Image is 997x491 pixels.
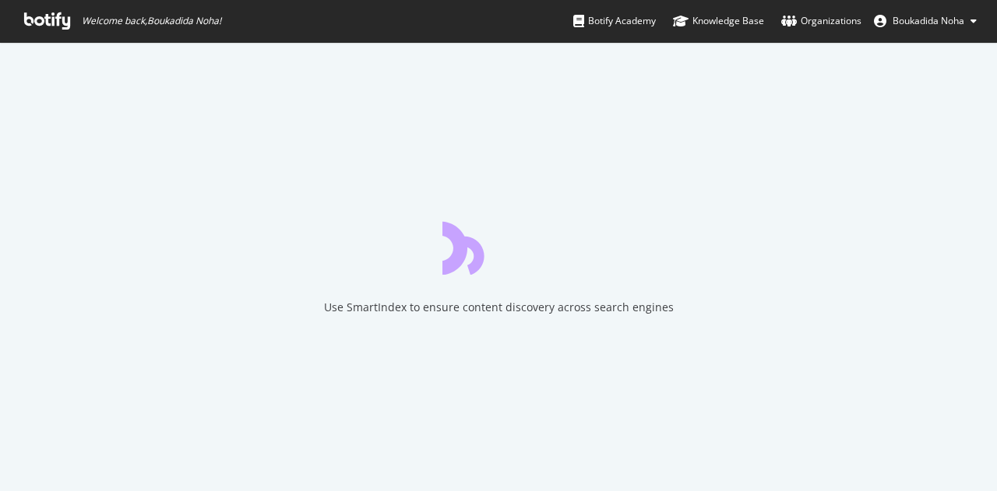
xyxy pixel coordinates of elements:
[442,219,555,275] div: animation
[82,15,221,27] span: Welcome back, Boukadida Noha !
[893,14,964,27] span: Boukadida Noha
[861,9,989,33] button: Boukadida Noha
[781,13,861,29] div: Organizations
[573,13,656,29] div: Botify Academy
[324,300,674,315] div: Use SmartIndex to ensure content discovery across search engines
[673,13,764,29] div: Knowledge Base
